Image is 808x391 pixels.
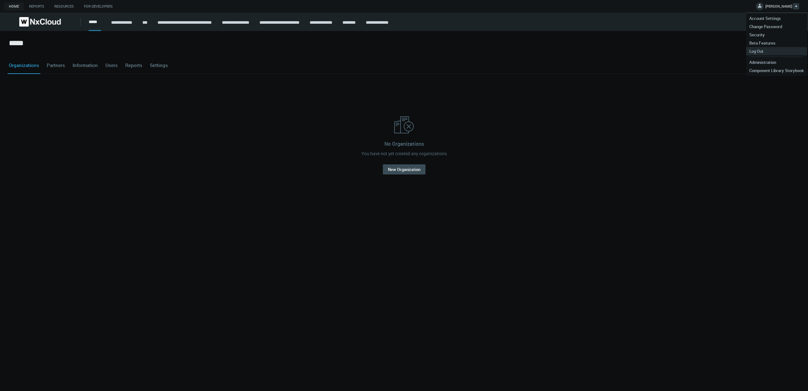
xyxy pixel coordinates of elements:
a: Reports [124,57,144,74]
span: Account Settings [746,15,784,21]
a: Component Library Storybook [746,66,807,75]
a: Partners [45,57,66,74]
a: Resources [49,3,79,10]
span: Security [746,32,768,38]
a: Beta Features [746,39,807,47]
div: You have not yet created any organizations [361,150,447,157]
a: Security [746,31,807,39]
a: Users [104,57,119,74]
div: No Organizations [384,140,424,148]
a: For Developers [79,3,118,10]
a: Administration [746,58,807,66]
span: Component Library Storybook [746,68,807,73]
span: [PERSON_NAME] [765,4,792,11]
span: Beta Features [746,40,779,46]
img: Nx Cloud logo [19,17,61,27]
a: Change Password [746,22,807,31]
span: Change Password [746,24,785,29]
span: Administration [746,59,779,65]
button: New Organization [383,164,425,174]
a: Home [4,3,24,10]
a: Reports [24,3,49,10]
a: Settings [149,57,169,74]
a: Account Settings [746,14,807,22]
a: Information [71,57,99,74]
span: Log Out [746,48,767,54]
a: Organizations [8,57,40,74]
